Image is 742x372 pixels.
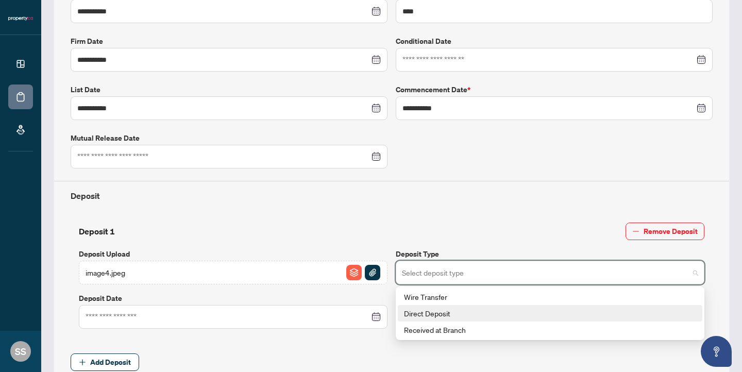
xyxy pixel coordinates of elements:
[644,223,698,240] span: Remove Deposit
[71,353,139,371] button: Add Deposit
[398,289,702,305] div: Wire Transfer
[90,354,131,370] span: Add Deposit
[396,36,713,47] label: Conditional Date
[15,344,26,359] span: SS
[365,265,380,280] img: File Attachement
[8,15,33,22] img: logo
[398,305,702,322] div: Direct Deposit
[404,308,696,319] div: Direct Deposit
[398,322,702,338] div: Received at Branch
[79,261,387,284] span: image4.jpegFile ArchiveFile Attachement
[404,324,696,335] div: Received at Branch
[346,264,362,281] button: File Archive
[79,225,115,238] h4: Deposit 1
[632,228,639,235] span: minus
[86,267,125,278] span: image4.jpeg
[364,264,381,281] button: File Attachement
[79,359,86,366] span: plus
[396,248,704,260] label: Deposit Type
[71,36,387,47] label: Firm Date
[396,84,713,95] label: Commencement Date
[701,336,732,367] button: Open asap
[79,248,387,260] label: Deposit Upload
[71,190,713,202] h4: Deposit
[79,293,387,304] label: Deposit Date
[626,223,704,240] button: Remove Deposit
[71,132,387,144] label: Mutual Release Date
[346,265,362,280] img: File Archive
[71,84,387,95] label: List Date
[404,291,696,302] div: Wire Transfer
